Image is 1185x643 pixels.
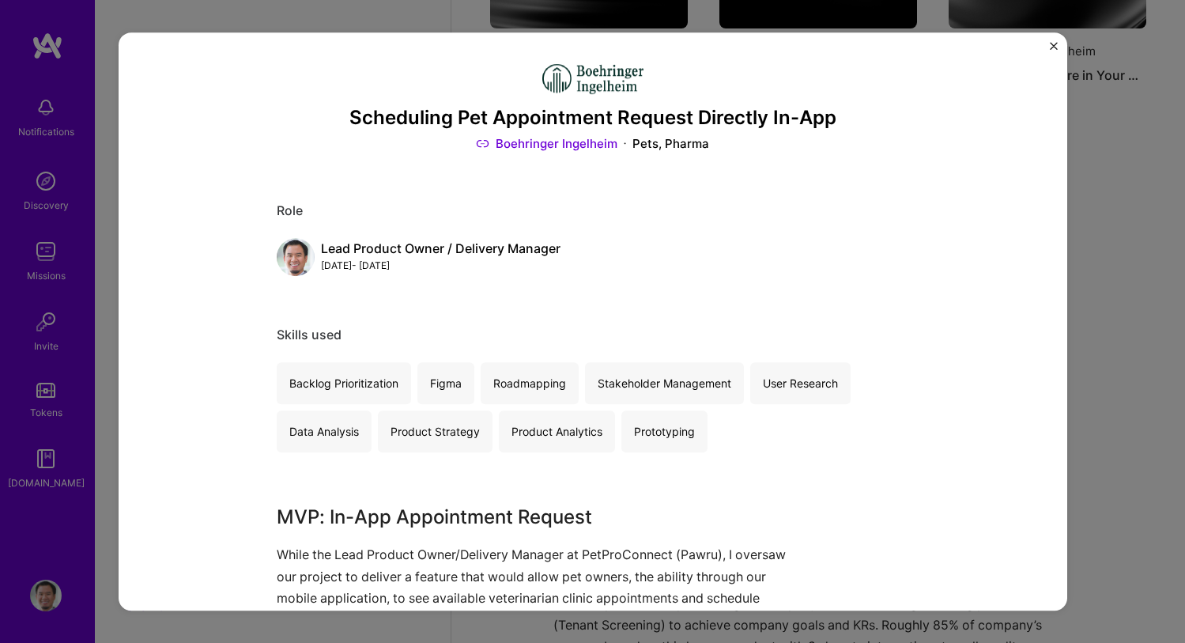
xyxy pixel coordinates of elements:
div: Skills used [277,327,909,343]
div: Stakeholder Management [585,362,744,404]
div: Pets, Pharma [632,135,709,152]
div: Figma [417,362,474,404]
div: Roadmapping [481,362,579,404]
div: User Research [750,362,851,404]
div: Prototyping [621,410,708,452]
div: Data Analysis [277,410,372,452]
button: Close [1050,42,1058,59]
img: Link [476,135,489,152]
div: Product Analytics [499,410,615,452]
div: Product Strategy [378,410,492,452]
img: Company logo [542,64,643,94]
h3: MVP: In-App Appointment Request [277,503,791,531]
div: [DATE] - [DATE] [321,257,560,274]
img: Dot [624,135,626,152]
div: Role [277,202,909,219]
div: Backlog Prioritization [277,362,411,404]
h3: Scheduling Pet Appointment Request Directly In-App [277,107,909,130]
a: Boehringer Ingelheim [476,135,617,152]
div: Lead Product Owner / Delivery Manager [321,240,560,257]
